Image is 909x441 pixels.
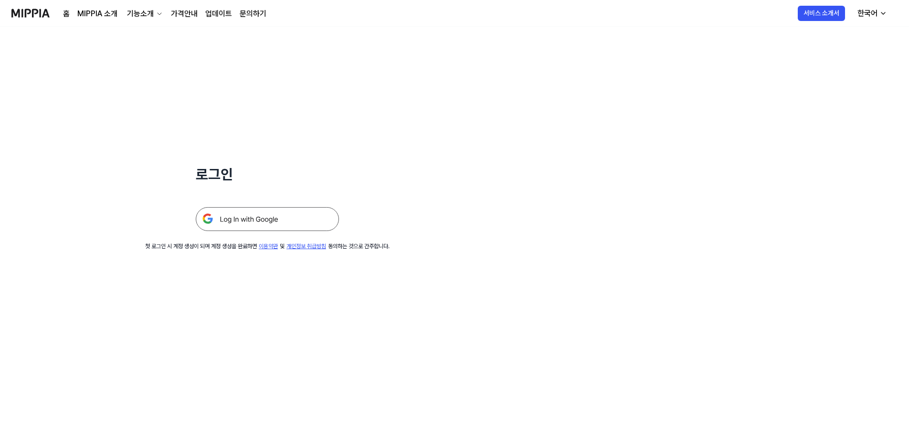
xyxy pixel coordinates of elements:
a: 이용약관 [259,243,278,250]
a: 가격안내 [171,8,198,20]
button: 한국어 [850,4,893,23]
a: 문의하기 [240,8,266,20]
a: 업데이트 [205,8,232,20]
a: MIPPIA 소개 [77,8,117,20]
h1: 로그인 [196,164,339,184]
button: 기능소개 [125,8,163,20]
div: 한국어 [856,8,879,19]
div: 기능소개 [125,8,156,20]
a: 개인정보 취급방침 [286,243,326,250]
div: 첫 로그인 시 계정 생성이 되며 계정 생성을 완료하면 및 동의하는 것으로 간주합니다. [145,242,390,251]
button: 서비스 소개서 [798,6,845,21]
img: 구글 로그인 버튼 [196,207,339,231]
a: 홈 [63,8,70,20]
